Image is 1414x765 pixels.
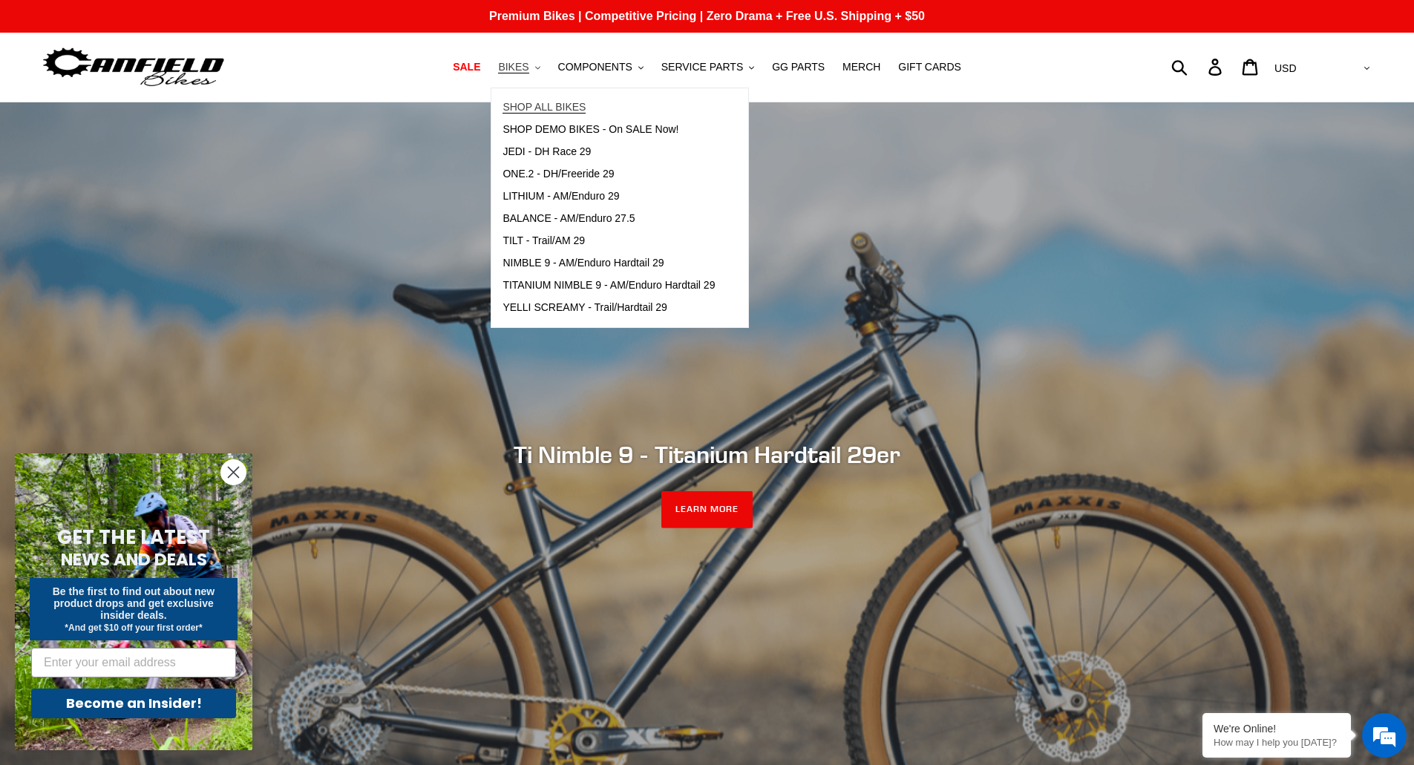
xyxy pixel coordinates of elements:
span: GET THE LATEST [57,524,210,551]
a: ONE.2 - DH/Freeride 29 [491,163,726,185]
span: SALE [453,61,480,73]
a: MERCH [835,57,888,77]
span: YELLI SCREAMY - Trail/Hardtail 29 [503,301,667,314]
span: BIKES [498,61,528,73]
a: JEDI - DH Race 29 [491,141,726,163]
span: LITHIUM - AM/Enduro 29 [503,190,619,203]
a: LEARN MORE [661,491,753,528]
a: TILT - Trail/AM 29 [491,230,726,252]
span: SHOP DEMO BIKES - On SALE Now! [503,123,678,136]
span: MERCH [842,61,880,73]
span: GG PARTS [772,61,825,73]
input: Enter your email address [31,648,236,677]
button: SERVICE PARTS [654,57,762,77]
span: SERVICE PARTS [661,61,743,73]
a: SHOP DEMO BIKES - On SALE Now! [491,119,726,141]
button: Close dialog [220,459,246,485]
a: SALE [445,57,488,77]
a: NIMBLE 9 - AM/Enduro Hardtail 29 [491,252,726,275]
span: GIFT CARDS [898,61,961,73]
span: TILT - Trail/AM 29 [503,234,585,247]
p: How may I help you today? [1214,737,1340,748]
button: BIKES [491,57,547,77]
a: YELLI SCREAMY - Trail/Hardtail 29 [491,297,726,319]
span: *And get $10 off your first order* [65,623,202,633]
span: NIMBLE 9 - AM/Enduro Hardtail 29 [503,257,664,269]
img: Canfield Bikes [41,44,226,91]
span: BALANCE - AM/Enduro 27.5 [503,212,635,225]
span: TITANIUM NIMBLE 9 - AM/Enduro Hardtail 29 [503,279,715,292]
a: LITHIUM - AM/Enduro 29 [491,185,726,208]
button: Become an Insider! [31,689,236,718]
a: BALANCE - AM/Enduro 27.5 [491,208,726,230]
button: COMPONENTS [551,57,651,77]
div: We're Online! [1214,723,1340,735]
a: SHOP ALL BIKES [491,96,726,119]
span: NEWS AND DEALS [61,548,207,571]
span: SHOP ALL BIKES [503,101,586,114]
span: Be the first to find out about new product drops and get exclusive insider deals. [53,585,215,621]
h2: Ti Nimble 9 - Titanium Hardtail 29er [303,441,1112,469]
span: ONE.2 - DH/Freeride 29 [503,168,614,180]
input: Search [1179,50,1217,83]
a: TITANIUM NIMBLE 9 - AM/Enduro Hardtail 29 [491,275,726,297]
a: GG PARTS [765,57,832,77]
span: COMPONENTS [558,61,632,73]
a: GIFT CARDS [891,57,969,77]
span: JEDI - DH Race 29 [503,145,591,158]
